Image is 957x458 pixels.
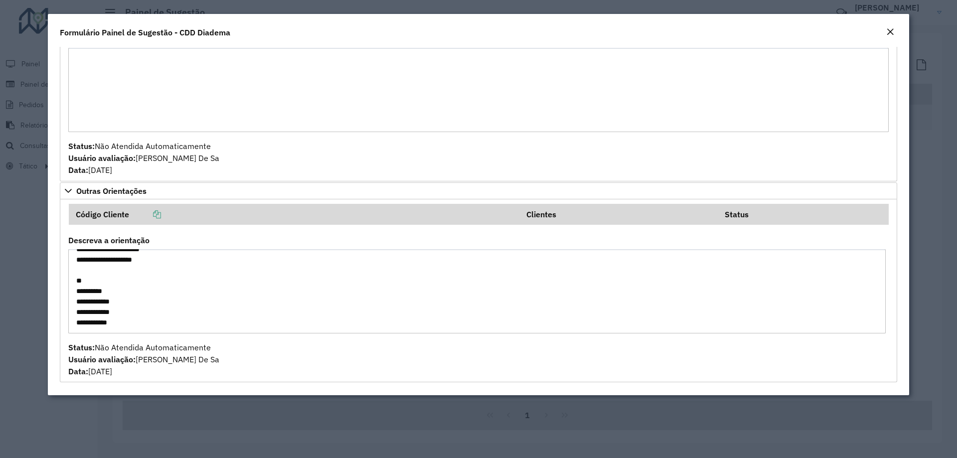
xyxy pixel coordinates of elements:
[68,354,136,364] strong: Usuário avaliação:
[68,342,219,376] span: Não Atendida Automaticamente [PERSON_NAME] De Sa [DATE]
[68,366,88,376] strong: Data:
[68,342,95,352] strong: Status:
[76,187,147,195] span: Outras Orientações
[60,199,897,383] div: Outras Orientações
[68,153,136,163] strong: Usuário avaliação:
[60,182,897,199] a: Outras Orientações
[69,204,520,225] th: Código Cliente
[883,26,897,39] button: Close
[60,26,230,38] h4: Formulário Painel de Sugestão - CDD Diadema
[519,204,718,225] th: Clientes
[718,204,889,225] th: Status
[886,28,894,36] em: Fechar
[68,165,88,175] strong: Data:
[68,141,95,151] strong: Status:
[68,141,219,175] span: Não Atendida Automaticamente [PERSON_NAME] De Sa [DATE]
[129,209,161,219] a: Copiar
[68,234,150,246] label: Descreva a orientação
